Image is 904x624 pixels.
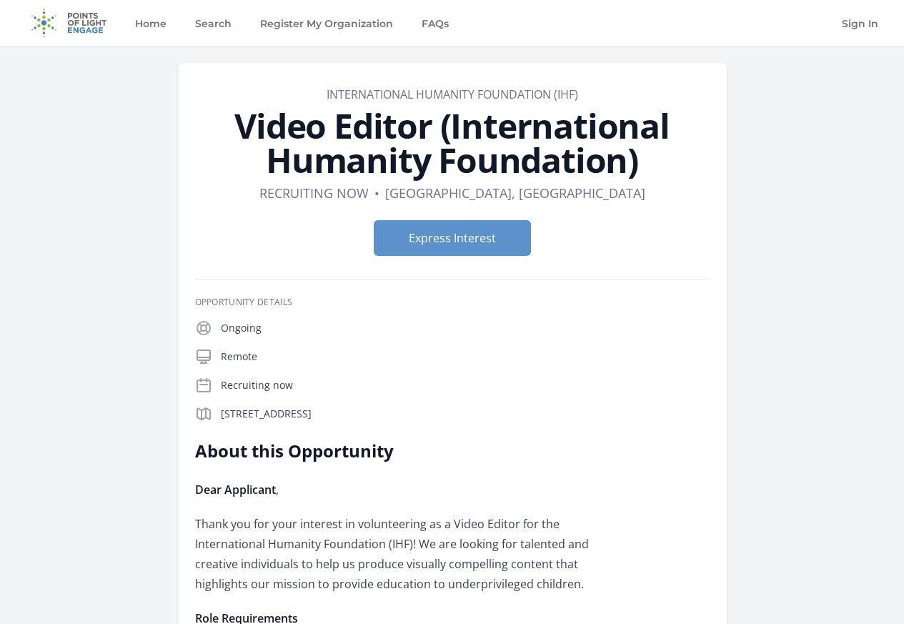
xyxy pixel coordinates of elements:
h2: About this Opportunity [195,440,613,462]
p: Ongoing [221,321,710,335]
p: Recruiting now [221,378,710,392]
p: , [195,480,613,500]
p: Remote [221,350,710,364]
h1: Video Editor (International Humanity Foundation) [195,109,710,177]
strong: Dear Applicant [195,482,276,497]
a: International Humanity Foundation (IHF) [327,86,578,102]
div: • [374,183,379,203]
dd: Recruiting now [259,183,369,203]
button: Express Interest [374,220,531,256]
p: Thank you for your interest in volunteering as a Video Editor for the International Humanity Foun... [195,514,613,594]
h3: Opportunity Details [195,297,710,308]
p: [STREET_ADDRESS] [221,407,710,421]
dd: [GEOGRAPHIC_DATA], [GEOGRAPHIC_DATA] [385,183,645,203]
